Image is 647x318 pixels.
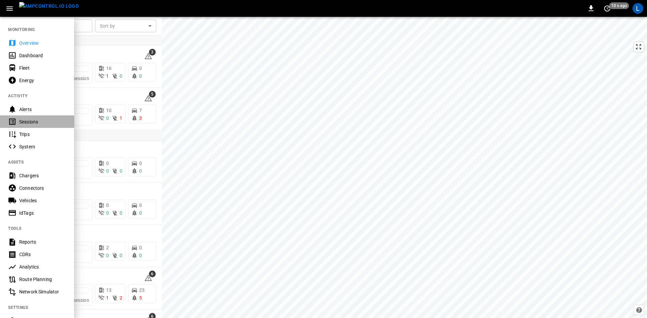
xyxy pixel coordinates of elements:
[19,172,66,179] div: Chargers
[19,143,66,150] div: System
[19,263,66,270] div: Analytics
[19,251,66,258] div: CDRs
[609,2,629,9] span: 10 s ago
[19,210,66,216] div: IdTags
[19,40,66,46] div: Overview
[19,131,66,138] div: Trips
[19,288,66,295] div: Network Simulator
[19,52,66,59] div: Dashboard
[19,197,66,204] div: Vehicles
[19,118,66,125] div: Sessions
[19,276,66,283] div: Route Planning
[19,185,66,191] div: Connectors
[633,3,643,14] div: profile-icon
[602,3,613,14] button: set refresh interval
[19,239,66,245] div: Reports
[19,2,79,10] img: ampcontrol.io logo
[19,106,66,113] div: Alerts
[19,77,66,84] div: Energy
[19,65,66,71] div: Fleet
